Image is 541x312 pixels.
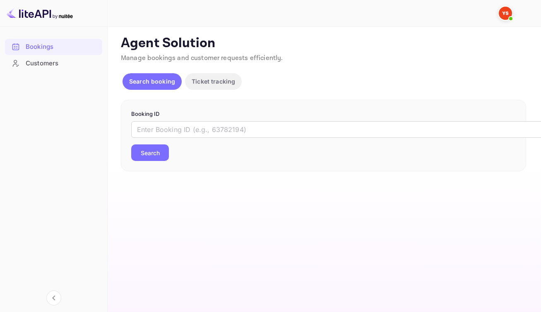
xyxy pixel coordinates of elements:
[5,39,102,54] a: Bookings
[192,77,235,86] p: Ticket tracking
[5,55,102,71] a: Customers
[26,42,98,52] div: Bookings
[5,39,102,55] div: Bookings
[46,290,61,305] button: Collapse navigation
[121,35,526,52] p: Agent Solution
[131,144,169,161] button: Search
[499,7,512,20] img: Yandex Support
[121,54,283,62] span: Manage bookings and customer requests efficiently.
[5,55,102,72] div: Customers
[131,110,516,118] p: Booking ID
[26,59,98,68] div: Customers
[129,77,175,86] p: Search booking
[7,7,73,20] img: LiteAPI logo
